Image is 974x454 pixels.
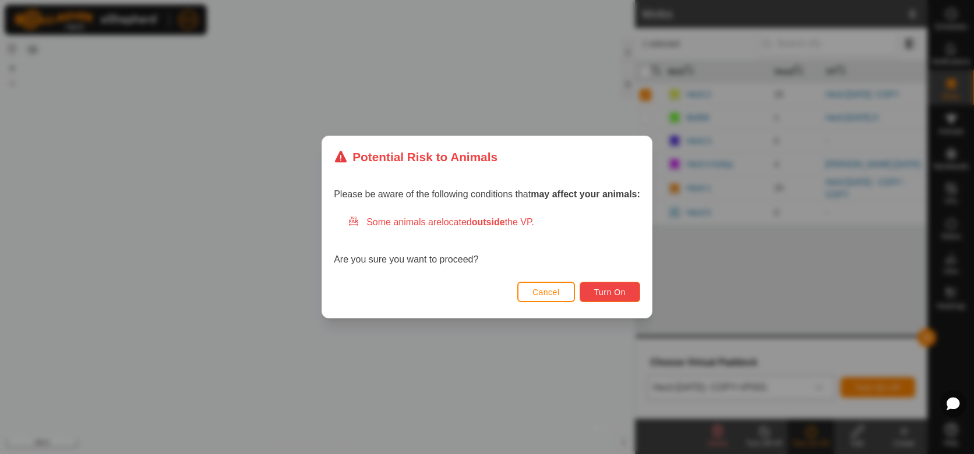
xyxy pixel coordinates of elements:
button: Cancel [517,282,575,302]
div: Are you sure you want to proceed? [334,215,640,267]
strong: may affect your animals: [531,189,640,199]
span: Cancel [532,288,560,297]
button: Turn On [580,282,640,302]
div: Some animals are [348,215,640,229]
div: Potential Risk to Animals [334,148,497,166]
span: located the VP. [442,217,534,227]
span: Turn On [594,288,626,297]
span: Please be aware of the following conditions that [334,189,640,199]
strong: outside [472,217,505,227]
